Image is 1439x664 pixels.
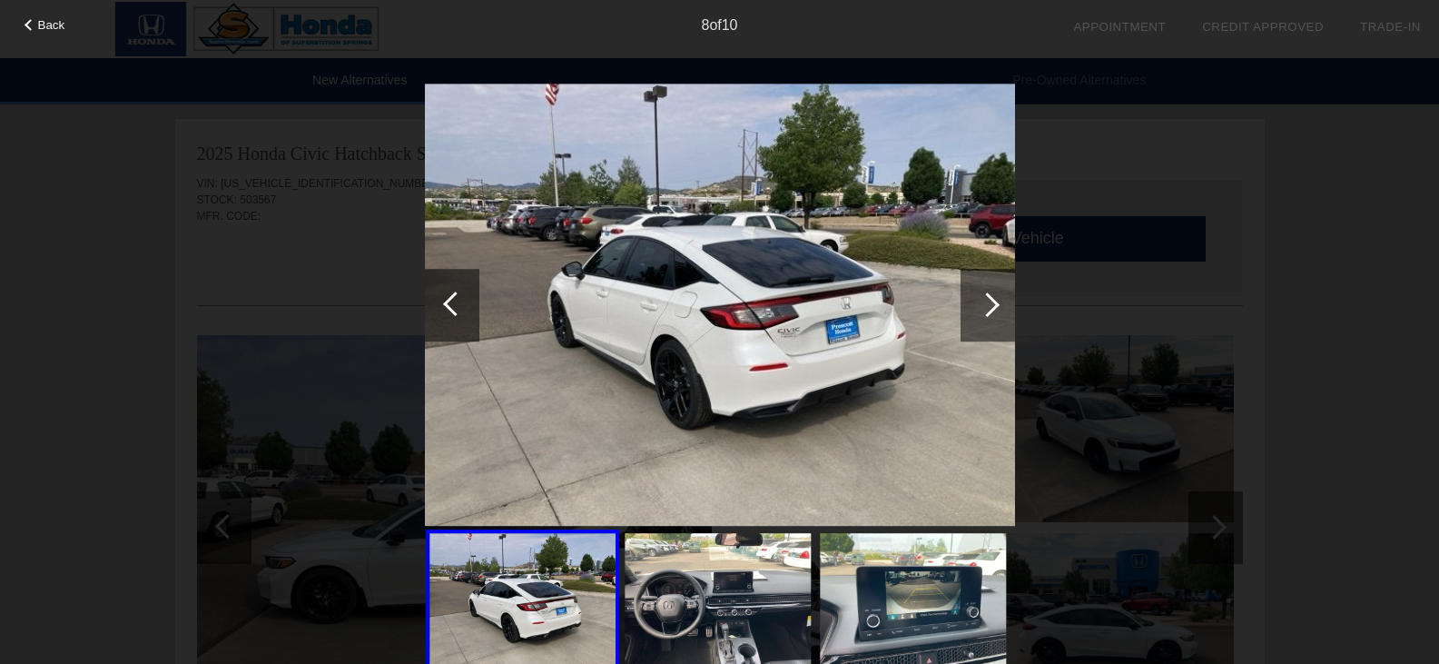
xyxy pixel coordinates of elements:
a: Credit Approved [1202,20,1324,34]
a: Trade-In [1360,20,1421,34]
span: 8 [701,17,709,33]
img: 8.jpg [425,84,1015,527]
span: 10 [722,17,738,33]
span: Back [38,18,65,32]
a: Appointment [1073,20,1166,34]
